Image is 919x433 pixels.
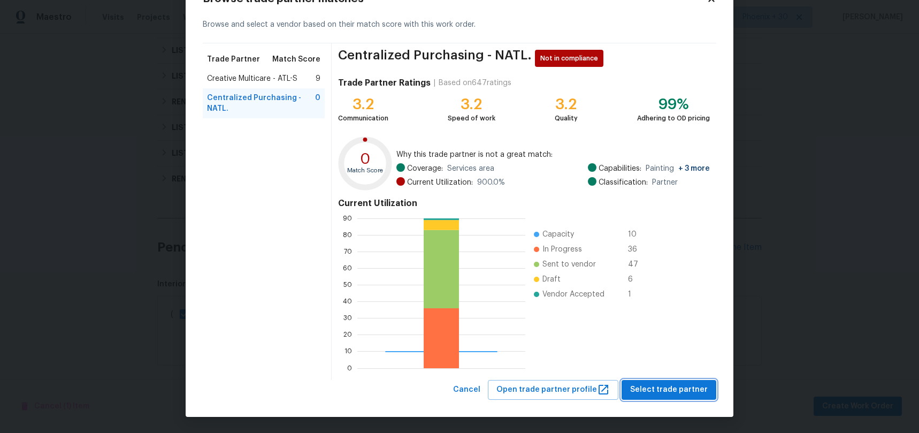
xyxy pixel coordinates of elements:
[344,248,352,255] text: 70
[338,78,431,88] h4: Trade Partner Ratings
[448,99,495,110] div: 3.2
[628,244,645,255] span: 36
[542,274,561,285] span: Draft
[542,289,604,300] span: Vendor Accepted
[628,274,645,285] span: 6
[338,198,710,209] h4: Current Utilization
[646,163,710,174] span: Painting
[496,383,610,397] span: Open trade partner profile
[343,282,352,288] text: 50
[540,53,602,64] span: Not in compliance
[207,73,297,84] span: Creative Multicare - ATL-S
[360,151,371,166] text: 0
[542,244,582,255] span: In Progress
[207,93,315,114] span: Centralized Purchasing - NATL.
[542,259,596,270] span: Sent to vendor
[338,50,532,67] span: Centralized Purchasing - NATL.
[338,99,388,110] div: 3.2
[347,365,352,371] text: 0
[344,348,352,355] text: 10
[316,73,320,84] span: 9
[448,113,495,124] div: Speed of work
[343,298,352,305] text: 40
[637,99,710,110] div: 99%
[347,168,383,173] text: Match Score
[599,177,648,188] span: Classification:
[449,380,485,400] button: Cancel
[678,165,710,172] span: + 3 more
[343,232,352,238] text: 80
[439,78,511,88] div: Based on 647 ratings
[396,149,710,160] span: Why this trade partner is not a great match:
[628,289,645,300] span: 1
[272,54,320,65] span: Match Score
[628,229,645,240] span: 10
[407,163,443,174] span: Coverage:
[447,163,494,174] span: Services area
[343,315,352,321] text: 30
[477,177,505,188] span: 900.0 %
[555,99,578,110] div: 3.2
[630,383,708,397] span: Select trade partner
[622,380,716,400] button: Select trade partner
[542,229,574,240] span: Capacity
[652,177,678,188] span: Partner
[488,380,618,400] button: Open trade partner profile
[407,177,473,188] span: Current Utilization:
[637,113,710,124] div: Adhering to OD pricing
[599,163,641,174] span: Capabilities:
[343,332,352,338] text: 20
[343,215,352,222] text: 90
[338,113,388,124] div: Communication
[453,383,480,397] span: Cancel
[628,259,645,270] span: 47
[343,265,352,271] text: 60
[207,54,260,65] span: Trade Partner
[315,93,320,114] span: 0
[555,113,578,124] div: Quality
[431,78,439,88] div: |
[203,6,716,43] div: Browse and select a vendor based on their match score with this work order.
